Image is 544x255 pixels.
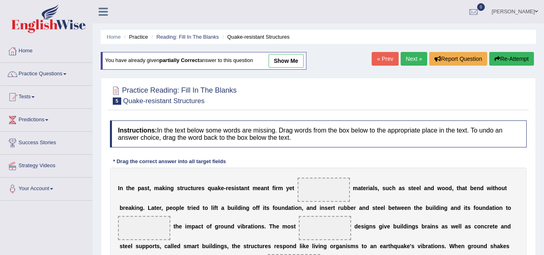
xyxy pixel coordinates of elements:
[320,205,321,211] b: i
[203,205,205,211] b: t
[436,205,439,211] b: d
[427,185,431,191] b: n
[344,205,347,211] b: b
[273,205,275,211] b: f
[214,205,216,211] b: f
[338,205,340,211] b: r
[138,185,141,191] b: p
[487,185,491,191] b: w
[107,34,121,40] a: Home
[401,205,404,211] b: e
[196,185,198,191] b: r
[501,185,505,191] b: u
[159,58,200,64] b: partially correct
[266,205,269,211] b: s
[220,33,290,41] li: Quake-resistant Structures
[180,185,182,191] b: t
[242,223,246,230] b: b
[228,185,231,191] b: e
[261,185,264,191] b: a
[361,223,364,230] b: s
[437,185,442,191] b: w
[395,205,397,211] b: t
[439,205,441,211] b: i
[147,185,149,191] b: t
[498,185,502,191] b: o
[464,205,465,211] b: i
[430,185,434,191] b: d
[392,185,396,191] b: h
[422,223,425,230] b: b
[180,205,181,211] b: l
[328,205,331,211] b: e
[489,205,492,211] b: a
[467,205,470,211] b: s
[191,185,193,191] b: t
[286,185,289,191] b: y
[136,205,140,211] b: n
[397,223,400,230] b: u
[389,185,392,191] b: c
[251,223,253,230] b: t
[419,205,422,211] b: e
[273,223,276,230] b: h
[174,223,176,230] b: t
[429,52,487,66] button: Report Question
[373,185,374,191] b: l
[445,185,449,191] b: o
[434,205,436,211] b: l
[0,132,92,152] a: Success Stories
[162,185,165,191] b: k
[325,205,328,211] b: s
[366,185,368,191] b: r
[234,205,236,211] b: i
[333,205,335,211] b: t
[175,223,179,230] b: h
[182,185,184,191] b: r
[218,185,221,191] b: k
[128,185,132,191] b: h
[258,223,261,230] b: n
[479,205,482,211] b: u
[480,185,484,191] b: d
[156,205,159,211] b: e
[118,185,120,191] b: I
[269,54,304,68] a: show me
[185,223,187,230] b: i
[496,205,499,211] b: o
[347,205,351,211] b: b
[411,185,413,191] b: t
[459,185,462,191] b: h
[506,205,508,211] b: t
[401,52,427,66] a: Next »
[224,185,226,191] b: -
[248,223,251,230] b: a
[385,185,389,191] b: u
[263,205,265,211] b: i
[372,205,375,211] b: s
[248,185,250,191] b: t
[291,223,294,230] b: s
[429,205,432,211] b: u
[122,33,148,41] li: Practice
[242,205,246,211] b: n
[379,223,383,230] b: g
[254,223,258,230] b: o
[288,205,292,211] b: a
[241,185,244,191] b: a
[289,185,292,191] b: e
[363,185,366,191] b: e
[144,185,147,191] b: s
[166,205,170,211] b: p
[110,120,527,147] h4: In the text below some words are missing. Drag words from the box below to the appropriate place ...
[294,223,296,230] b: t
[424,185,427,191] b: a
[442,185,445,191] b: o
[184,185,188,191] b: u
[234,185,236,191] b: i
[387,223,390,230] b: e
[188,185,191,191] b: c
[278,205,281,211] b: u
[205,205,208,211] b: o
[340,205,344,211] b: u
